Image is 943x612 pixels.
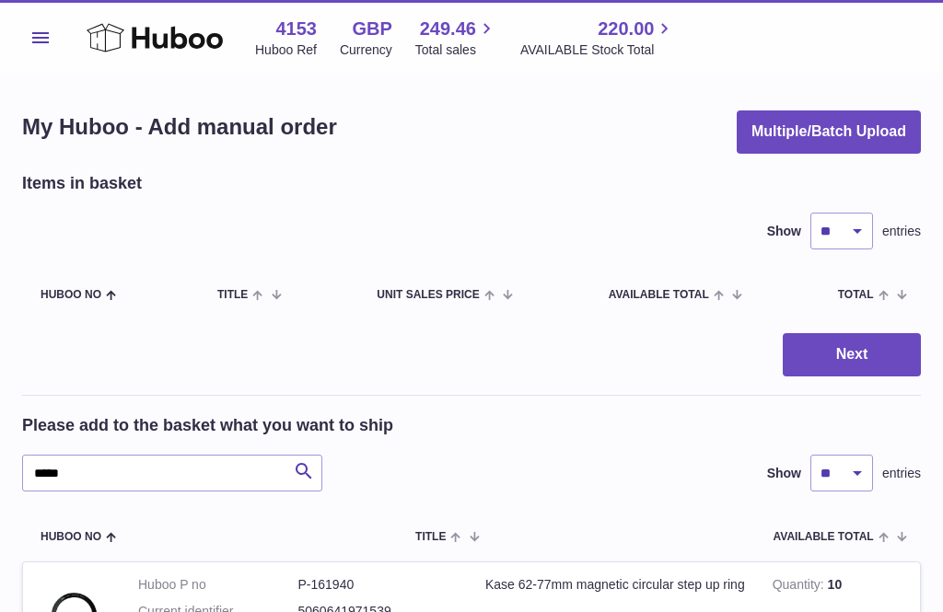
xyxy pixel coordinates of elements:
[783,333,921,376] button: Next
[420,17,476,41] span: 249.46
[767,223,801,240] label: Show
[882,223,921,240] span: entries
[415,531,446,543] span: Title
[838,289,874,301] span: Total
[298,576,459,594] dd: P-161940
[415,41,497,59] span: Total sales
[415,17,497,59] a: 249.46 Total sales
[520,17,676,59] a: 220.00 AVAILABLE Stock Total
[882,465,921,482] span: entries
[520,41,676,59] span: AVAILABLE Stock Total
[774,531,874,543] span: AVAILABLE Total
[22,414,393,436] h2: Please add to the basket what you want to ship
[22,172,142,194] h2: Items in basket
[352,17,391,41] strong: GBP
[41,531,101,543] span: Huboo no
[217,289,248,301] span: Title
[377,289,479,301] span: Unit Sales Price
[255,41,317,59] div: Huboo Ref
[275,17,317,41] strong: 4153
[340,41,392,59] div: Currency
[737,110,921,154] button: Multiple/Batch Upload
[598,17,654,41] span: 220.00
[773,577,828,596] strong: Quantity
[41,289,101,301] span: Huboo no
[767,465,801,482] label: Show
[138,576,298,594] dt: Huboo P no
[609,289,709,301] span: AVAILABLE Total
[22,112,337,142] h1: My Huboo - Add manual order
